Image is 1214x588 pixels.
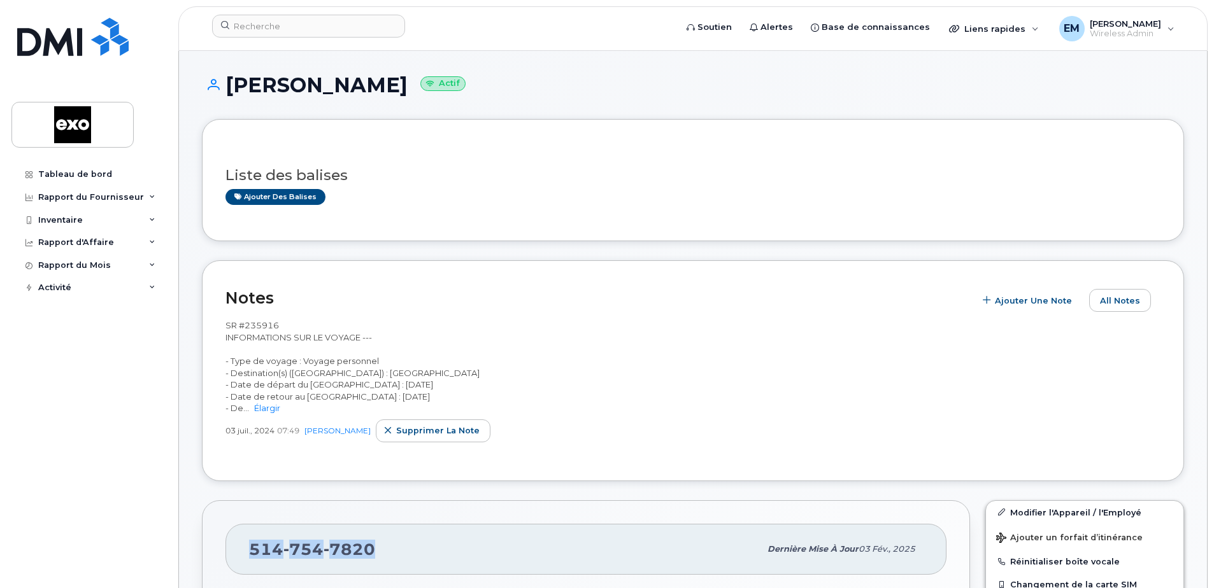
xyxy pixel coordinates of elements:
span: All Notes [1100,295,1140,307]
small: Actif [420,76,466,91]
a: Élargir [254,403,280,413]
button: Ajouter une Note [975,289,1083,312]
span: Ajouter un forfait d’itinérance [996,533,1143,545]
h2: Notes [225,288,968,307]
span: Dernière mise à jour [768,544,859,554]
span: SR #235916 INFORMATIONS SUR LE VOYAGE --- - Type de voyage : Voyage personnel - Destination(s) ([... [225,320,480,413]
h1: [PERSON_NAME] [202,74,1184,96]
span: 754 [283,540,324,559]
span: 07:49 [277,425,299,436]
a: Modifier l'Appareil / l'Employé [986,501,1183,524]
button: Ajouter un forfait d’itinérance [986,524,1183,550]
span: 7820 [324,540,375,559]
span: 03 fév., 2025 [859,544,915,554]
button: Réinitialiser boîte vocale [986,550,1183,573]
span: Ajouter une Note [995,295,1072,307]
a: [PERSON_NAME] [304,426,371,435]
span: 03 juil., 2024 [225,425,275,436]
button: Supprimer la note [376,419,490,442]
span: Supprimer la note [396,424,480,437]
span: 514 [249,540,375,559]
h3: Liste des balises [225,167,1160,183]
a: Ajouter des balises [225,189,325,205]
button: All Notes [1089,289,1151,312]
